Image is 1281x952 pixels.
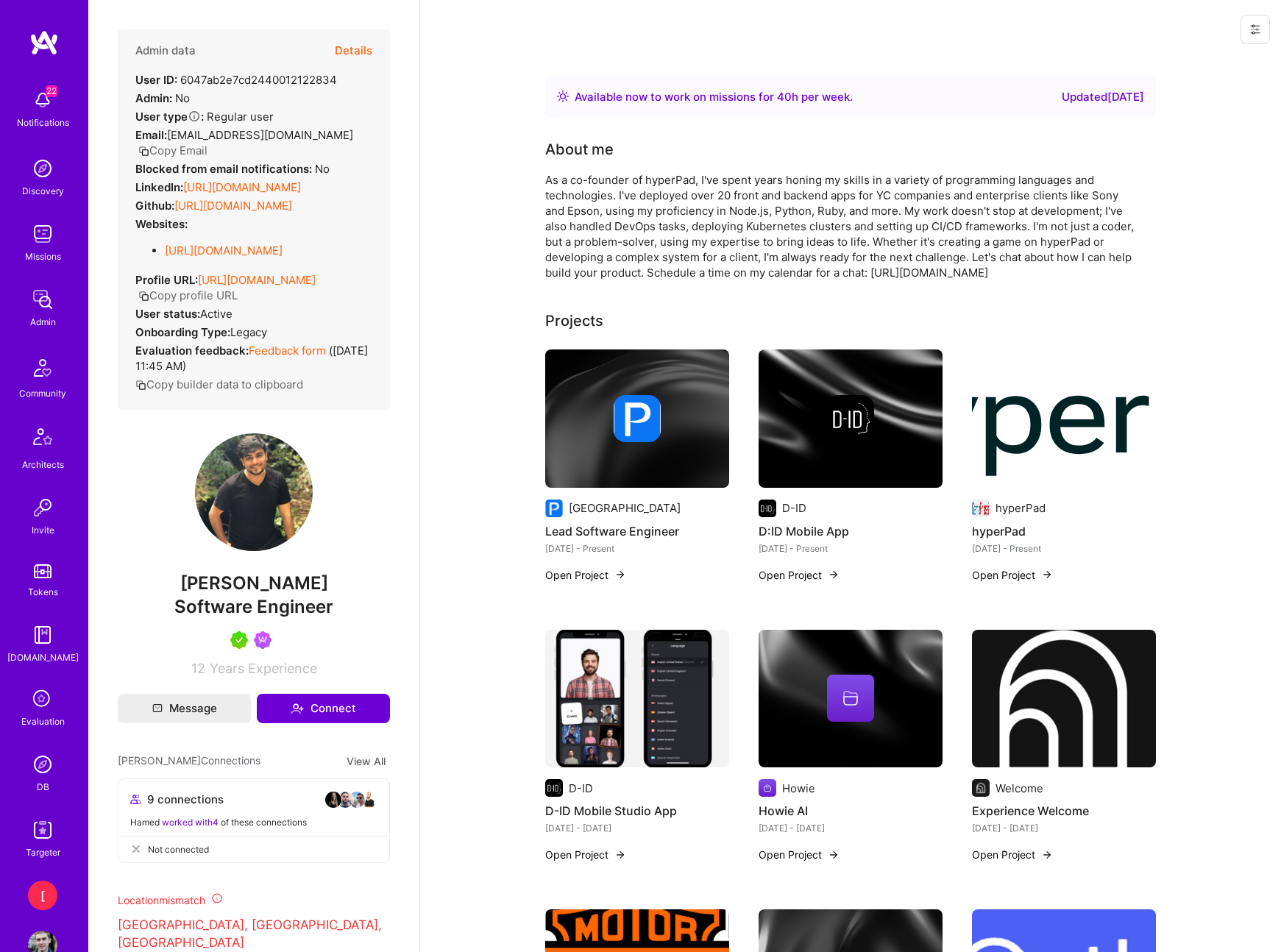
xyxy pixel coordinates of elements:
div: Architects [22,457,64,472]
div: D-ID [569,781,593,796]
div: About me [545,138,614,160]
span: worked with 4 [162,817,219,828]
img: admin teamwork [28,285,57,314]
img: Company logo [972,779,990,797]
img: cover [759,349,943,488]
strong: Evaluation feedback: [135,344,249,358]
div: Discovery [22,183,64,199]
div: D-ID [782,500,806,516]
div: Targeter [26,845,60,860]
i: icon Connect [291,702,304,715]
h4: Experience Welcome [972,801,1156,820]
i: icon Collaborator [130,794,141,805]
img: Company logo [759,779,776,797]
strong: Email: [135,128,167,142]
i: Help [188,110,201,123]
i: icon Mail [152,703,163,714]
button: Open Project [972,567,1053,583]
img: tokens [34,564,52,578]
button: View All [342,753,390,770]
img: A.Teamer in Residence [230,631,248,649]
div: 6047ab2e7cd2440012122834 [135,72,337,88]
img: Company logo [545,779,563,797]
div: [DATE] - Present [972,541,1156,556]
img: arrow-right [1041,569,1053,580]
button: Connect [257,694,390,723]
div: Notifications [17,115,69,130]
a: [URL][DOMAIN_NAME] [198,273,316,287]
img: Invite [28,493,57,522]
img: arrow-right [1041,849,1053,861]
span: 40 [777,90,792,104]
h4: Lead Software Engineer [545,522,729,541]
button: Open Project [545,567,626,583]
button: Details [335,29,372,72]
span: [PERSON_NAME] [118,572,390,594]
a: [URL][DOMAIN_NAME] [183,180,301,194]
strong: User status: [135,307,200,321]
img: arrow-right [614,569,626,580]
i: icon Copy [138,146,149,157]
img: Been on Mission [254,631,272,649]
div: Community [19,386,66,401]
img: teamwork [28,219,57,249]
strong: User type : [135,110,204,124]
div: Hamed of these connections [130,814,377,830]
img: Community [25,350,60,386]
div: DB [37,779,49,795]
img: avatar [336,791,354,809]
div: Tokens [28,584,58,600]
div: [DATE] - Present [545,541,729,556]
img: Availability [557,90,569,102]
div: Invite [32,522,54,538]
img: D-ID Mobile Studio App [545,630,729,768]
i: icon CloseGray [130,843,142,855]
span: Active [200,307,233,321]
div: Evaluation [21,714,65,729]
div: No [135,90,190,106]
img: arrow-right [828,569,840,580]
img: Company logo [545,500,563,517]
img: Admin Search [28,750,57,779]
div: [DATE] - Present [759,541,943,556]
img: cover [545,349,729,488]
strong: Profile URL: [135,273,198,287]
div: Howie [782,781,815,796]
button: Open Project [759,567,840,583]
div: [DOMAIN_NAME] [7,650,79,665]
button: Open Project [972,847,1053,862]
div: Welcome [996,781,1043,796]
a: [URL][DOMAIN_NAME] [174,199,292,213]
div: As a co-founder of hyperPad, I've spent years honing my skills in a variety of programming langua... [545,172,1134,280]
a: [URL][DOMAIN_NAME] [165,244,283,257]
i: icon SelectionTeam [29,686,57,714]
img: hyperPad [972,349,1156,488]
span: 12 [191,661,205,676]
strong: LinkedIn: [135,180,183,194]
button: 9 connectionsavataravataravataravatarHamed worked with4 of these connectionsNot connected [118,778,390,863]
img: Company logo [614,395,661,442]
strong: User ID: [135,73,177,87]
img: Company logo [827,395,874,442]
img: discovery [28,154,57,183]
span: legacy [230,325,267,339]
i: icon Copy [135,380,146,391]
div: ( [DATE] 11:45 AM ) [135,343,372,374]
h4: Admin data [135,44,196,57]
strong: Onboarding Type: [135,325,230,339]
h4: Howie AI [759,801,943,820]
strong: Websites: [135,217,188,231]
img: Company logo [972,500,990,517]
div: hyperPad [996,500,1046,516]
span: Not connected [148,842,209,857]
button: Open Project [545,847,626,862]
img: Experience Welcome [972,630,1156,768]
a: Feedback form [249,344,326,358]
span: [EMAIL_ADDRESS][DOMAIN_NAME] [167,128,353,142]
i: icon Copy [138,291,149,302]
h4: D:ID Mobile App [759,522,943,541]
div: [GEOGRAPHIC_DATA] [569,500,681,516]
img: logo [29,29,59,56]
button: Copy profile URL [138,288,238,303]
img: avatar [360,791,377,809]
